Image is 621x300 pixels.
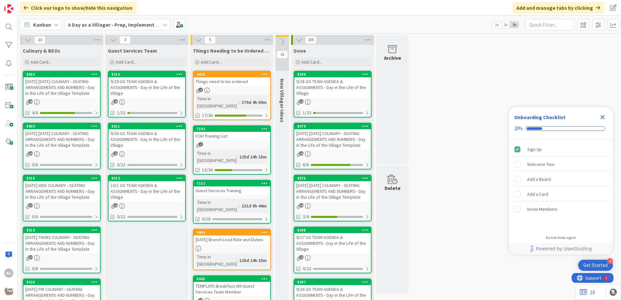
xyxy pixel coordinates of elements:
span: 0/6 [32,161,38,168]
span: 22 [299,255,304,259]
span: 37 [29,203,33,207]
span: Support [14,1,30,9]
div: 8319 [26,228,100,232]
span: 41 [299,151,304,156]
div: [DATE] THURS CULINARY - SEATING ARRANGEMENTS AND NUMBERS - Day in the Life of the Village Template [23,233,100,253]
div: 8075 [297,176,371,181]
span: Things Needing to be Ordered - PUT IN CARD, Don't make new card [193,47,271,54]
div: Checklist progress: 20% [514,126,608,131]
div: 131d 9h 44m [240,202,268,209]
div: Things need to be ordered [194,77,270,86]
span: 0/22 [303,265,311,272]
div: 8075 [294,175,371,181]
div: 8059 [26,124,100,129]
span: 205 [305,36,316,44]
div: 8319 [23,227,100,233]
div: 6945 [196,277,270,281]
div: 8075[DATE] [DATE] CULINARY - SEATING ARRANGEMENTS AND NUMBERS - Day in the Life of the Village Te... [294,175,371,201]
div: 8318 [26,176,100,181]
a: Powered by UserGuiding [512,243,610,255]
div: 2689 [194,230,270,235]
div: Archive [384,54,401,62]
div: 8311 [111,124,185,129]
div: 8310 [111,72,185,77]
div: Add a Card [527,190,548,198]
div: 379d 4h 59m [240,99,268,106]
span: 22 [299,99,304,104]
div: 2858 [196,72,270,77]
span: Add Card... [301,59,322,65]
div: Checklist Container [509,107,613,255]
div: 20% [514,126,523,131]
div: Add a Card is incomplete. [512,187,610,201]
span: 1 [199,142,203,146]
span: 4/6 [32,109,38,116]
div: 83099/28 GS TEAM AGENDA & ASSIGNMENTS - Day in the Life of the Village [294,71,371,97]
span: 5 [205,36,216,44]
span: 0/22 [117,213,125,220]
span: 1/23 [303,109,311,116]
span: : [239,99,240,106]
div: 8079 [294,123,371,129]
span: 0/16 [202,216,210,222]
div: 2689 [196,230,270,235]
span: Add Card... [116,59,136,65]
span: 33 [34,36,45,44]
div: Time in [GEOGRAPHIC_DATA] [196,95,239,109]
span: 0/8 [32,265,38,272]
div: 8079[DATE] [DATE] CULINARY - SEATING ARRANGEMENTS AND NUMBERS - Day in the Life of the Village Te... [294,123,371,149]
div: Sign Up is complete. [512,142,610,156]
span: 16 [277,51,288,58]
span: 3x [510,21,519,28]
div: 8318[DATE] WED CULINARY - SEATING ARRANGEMENTS AND NUMBERS - Day in the Life of the Village Template [23,175,100,201]
div: 7103 [196,127,270,131]
div: 83109/29 GS TEAM AGENDA & ASSIGNMENTS - Day in the Life of the Village [108,71,185,97]
div: 8309 [297,72,371,77]
div: 8307 [294,279,371,285]
div: Checklist items [509,140,613,231]
div: 6945 [194,276,270,282]
div: 8312 [108,175,185,181]
span: 2x [501,21,510,28]
span: 2/4 [303,213,309,220]
span: : [239,202,240,209]
div: Sign Up [527,145,542,153]
div: 2858Things need to be ordered [194,71,270,86]
div: [DATE] [DATE] CULINARY - SEATING ARRANGEMENTS AND NUMBERS - Day in the Life of the Village Template [294,129,371,149]
div: 4 [607,258,613,264]
span: 17/26 [202,112,213,119]
div: Add and manage tabs by clicking [513,2,604,14]
span: Done [294,47,306,54]
div: 7103 [194,126,270,132]
div: Time in [GEOGRAPHIC_DATA] [196,253,237,268]
div: 9/28 GS TEAM AGENDA & ASSIGNMENTS - Day in the Life of the Village [294,77,371,97]
span: 0/6 [32,213,38,220]
div: 831210/1 GS TEAM AGENDA & ASSIGNMENTS - Day in the Life of the Village [108,175,185,201]
span: 1/22 [117,109,125,116]
span: 39 [299,203,304,207]
div: 8308 [294,227,371,233]
div: [DATE] [DATE] CULINARY - SEATING ARRANGEMENTS AND NUMBERS - Day in the Life of the Village Template [23,129,100,149]
div: 8320 [23,279,100,285]
div: Do not show again [546,235,576,240]
div: TEMPLATE Breakfast AM Guest Services Team Member [194,282,270,296]
div: [DATE] [DATE] CULINARY - SEATING ARRANGEMENTS AND NUMBERS - Day in the Life of the Village Template [23,77,100,97]
a: 10 [580,288,595,296]
div: 8318 [23,175,100,181]
div: 9/29 GS TEAM AGENDA & ASSIGNMENTS - Day in the Life of the Village [108,77,185,97]
div: Click our logo to show/hide this navigation [20,2,136,14]
div: Footer [509,243,613,255]
div: 8311 [108,123,185,129]
span: Guest Services Team [108,47,157,54]
div: 8079 [297,124,371,129]
div: 2 [34,3,35,8]
span: Add Card... [31,59,51,65]
div: 125d 14h 15m [238,153,268,160]
div: FOH Training List [194,132,270,140]
span: 39 [29,151,33,156]
div: Delete [385,184,400,192]
div: 9/27 GS TEAM AGENDA & ASSIGNMENTS - Day in the Life of the Village [294,233,371,253]
span: 4 [199,88,203,92]
span: 1x [492,21,501,28]
span: Powered by UserGuiding [536,245,592,253]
